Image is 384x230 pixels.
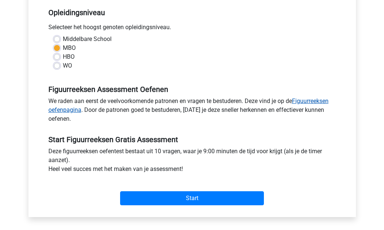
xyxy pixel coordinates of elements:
label: MBO [63,44,76,52]
input: Start [120,191,264,205]
label: Middelbare School [63,35,112,44]
div: Deze figuurreeksen oefentest bestaat uit 10 vragen, waar je 9:00 minuten de tijd voor krijgt (als... [43,147,341,176]
label: HBO [63,52,75,61]
h5: Opleidingsniveau [48,5,336,20]
h5: Figuurreeksen Assessment Oefenen [48,85,336,94]
h5: Start Figuurreeksen Gratis Assessment [48,135,336,144]
div: We raden aan eerst de veelvoorkomende patronen en vragen te bestuderen. Deze vind je op de . Door... [43,97,341,126]
div: Selecteer het hoogst genoten opleidingsniveau. [43,23,341,35]
label: WO [63,61,72,70]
